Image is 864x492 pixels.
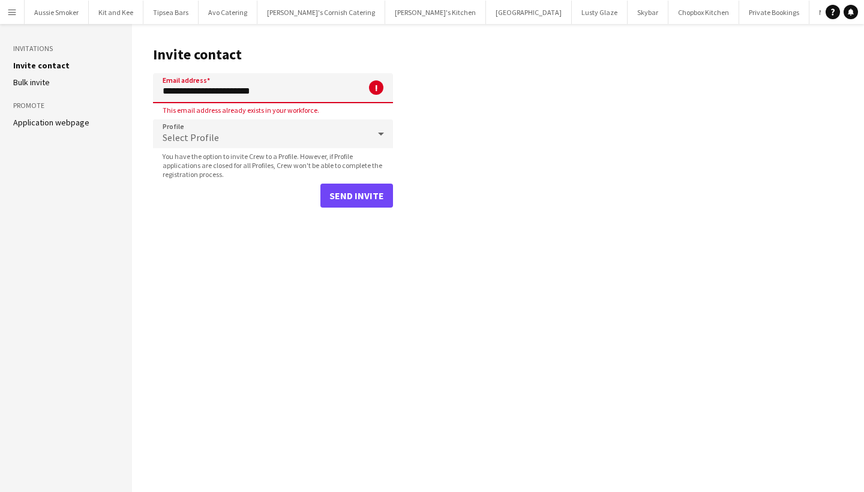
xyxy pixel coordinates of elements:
span: Select Profile [163,131,219,143]
a: Bulk invite [13,77,50,88]
span: You have the option to invite Crew to a Profile. However, if Profile applications are closed for ... [153,152,393,179]
button: Kit and Kee [89,1,143,24]
button: Send invite [320,184,393,208]
button: Aussie Smoker [25,1,89,24]
button: Skybar [628,1,668,24]
button: Chopbox Kitchen [668,1,739,24]
span: This email address already exists in your workforce. [153,106,329,115]
button: Avo Catering [199,1,257,24]
h3: Promote [13,100,119,111]
button: [PERSON_NAME]'s Cornish Catering [257,1,385,24]
h1: Invite contact [153,46,393,64]
button: Tipsea Bars [143,1,199,24]
button: Lusty Glaze [572,1,628,24]
h3: Invitations [13,43,119,54]
a: Application webpage [13,117,89,128]
button: Private Bookings [739,1,809,24]
button: [GEOGRAPHIC_DATA] [486,1,572,24]
button: [PERSON_NAME]'s Kitchen [385,1,486,24]
a: Invite contact [13,60,70,71]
